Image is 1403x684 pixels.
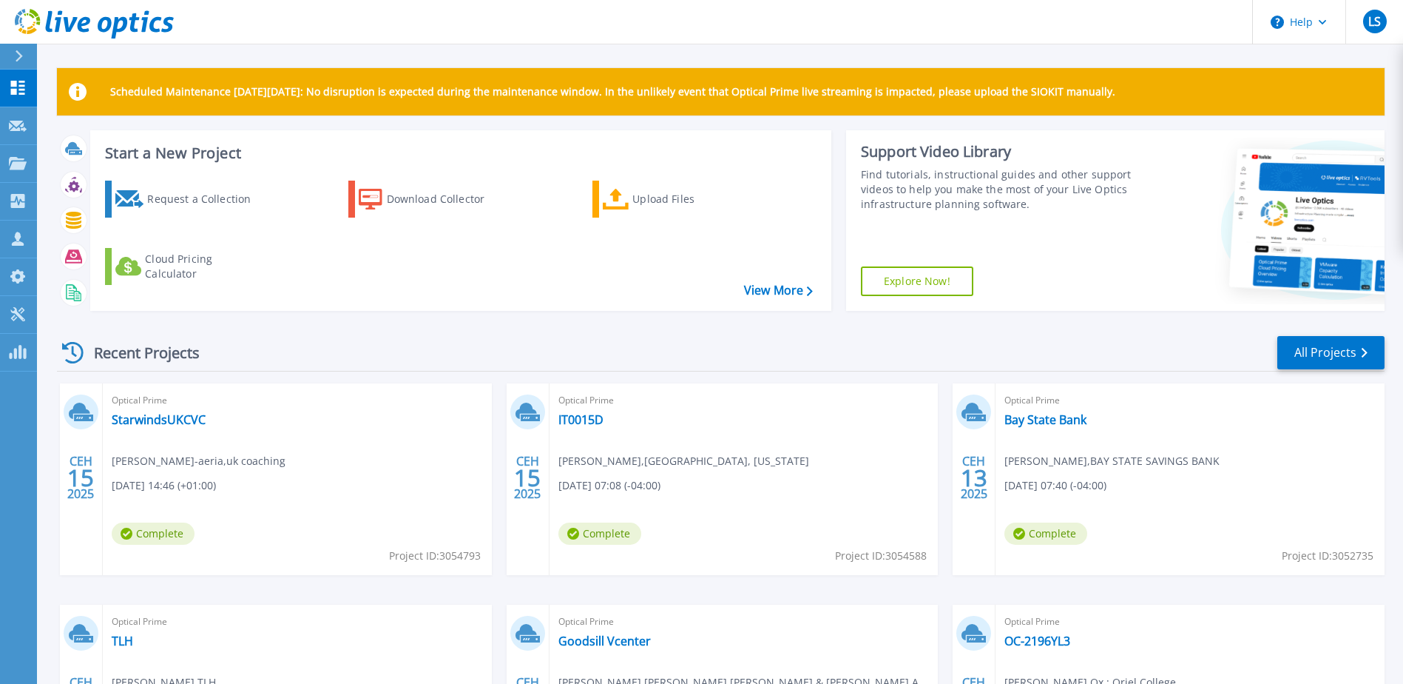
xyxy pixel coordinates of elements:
[112,392,483,409] span: Optical Prime
[389,548,481,564] span: Project ID: 3054793
[105,248,270,285] a: Cloud Pricing Calculator
[112,614,483,630] span: Optical Prime
[1004,392,1376,409] span: Optical Prime
[960,451,988,505] div: СЕН 2025
[112,634,133,648] a: TLH
[1282,548,1373,564] span: Project ID: 3052735
[558,392,930,409] span: Optical Prime
[112,412,206,427] a: StarwindsUKCVC
[1004,523,1087,545] span: Complete
[112,477,216,494] span: [DATE] 14:46 (+01:00)
[1277,336,1385,369] a: All Projects
[861,167,1135,212] div: Find tutorials, instructional guides and other support videos to help you make the most of your L...
[67,472,94,484] span: 15
[147,184,266,214] div: Request a Collection
[513,451,541,505] div: СЕН 2025
[861,142,1135,161] div: Support Video Library
[961,472,987,484] span: 13
[387,184,505,214] div: Download Collector
[632,184,751,214] div: Upload Files
[105,145,812,161] h3: Start a New Project
[861,266,973,296] a: Explore Now!
[1004,614,1376,630] span: Optical Prime
[558,477,660,494] span: [DATE] 07:08 (-04:00)
[835,548,927,564] span: Project ID: 3054588
[1004,412,1086,427] a: Bay State Bank
[558,453,809,469] span: [PERSON_NAME] , [GEOGRAPHIC_DATA], [US_STATE]
[145,252,263,281] div: Cloud Pricing Calculator
[112,523,195,545] span: Complete
[558,614,930,630] span: Optical Prime
[1368,16,1381,27] span: LS
[110,86,1115,98] p: Scheduled Maintenance [DATE][DATE]: No disruption is expected during the maintenance window. In t...
[112,453,285,469] span: [PERSON_NAME]-aeria , uk coaching
[105,181,270,218] a: Request a Collection
[558,412,604,427] a: IT0015D
[1004,634,1070,648] a: OC-2196YL3
[348,181,513,218] a: Download Collector
[67,451,95,505] div: СЕН 2025
[592,181,757,218] a: Upload Files
[558,523,641,545] span: Complete
[514,472,541,484] span: 15
[744,284,813,298] a: View More
[558,634,651,648] a: Goodsill Vcenter
[1004,453,1220,469] span: [PERSON_NAME] , BAY STATE SAVINGS BANK
[57,335,220,371] div: Recent Projects
[1004,477,1106,494] span: [DATE] 07:40 (-04:00)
